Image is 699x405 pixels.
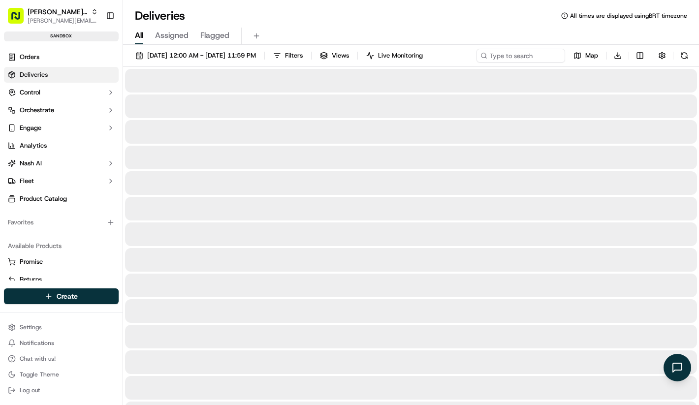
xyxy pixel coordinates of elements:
[4,254,119,270] button: Promise
[4,67,119,83] a: Deliveries
[20,194,67,203] span: Product Catalog
[200,30,229,41] span: Flagged
[4,138,119,154] a: Analytics
[285,51,303,60] span: Filters
[4,272,119,287] button: Returns
[269,49,307,62] button: Filters
[20,106,54,115] span: Orchestrate
[316,49,353,62] button: Views
[4,31,119,41] div: sandbox
[8,275,115,284] a: Returns
[4,120,119,136] button: Engage
[147,51,256,60] span: [DATE] 12:00 AM - [DATE] 11:59 PM
[362,49,427,62] button: Live Monitoring
[4,173,119,189] button: Fleet
[20,124,41,132] span: Engage
[4,352,119,366] button: Chat with us!
[57,291,78,301] span: Create
[20,159,42,168] span: Nash AI
[378,51,423,60] span: Live Monitoring
[4,320,119,334] button: Settings
[20,177,34,186] span: Fleet
[20,275,42,284] span: Returns
[477,49,565,62] input: Type to search
[20,323,42,331] span: Settings
[4,336,119,350] button: Notifications
[20,53,39,62] span: Orders
[155,30,189,41] span: Assigned
[4,4,102,28] button: [PERSON_NAME] Org[PERSON_NAME][EMAIL_ADDRESS][DOMAIN_NAME]
[8,257,115,266] a: Promise
[20,371,59,378] span: Toggle Theme
[4,85,119,100] button: Control
[28,7,87,17] button: [PERSON_NAME] Org
[131,49,260,62] button: [DATE] 12:00 AM - [DATE] 11:59 PM
[20,386,40,394] span: Log out
[4,368,119,381] button: Toggle Theme
[570,12,687,20] span: All times are displayed using BRT timezone
[569,49,603,62] button: Map
[20,257,43,266] span: Promise
[664,354,691,381] button: Open chat
[4,156,119,171] button: Nash AI
[135,30,143,41] span: All
[4,102,119,118] button: Orchestrate
[4,191,119,207] a: Product Catalog
[332,51,349,60] span: Views
[28,17,98,25] button: [PERSON_NAME][EMAIL_ADDRESS][DOMAIN_NAME]
[20,355,56,363] span: Chat with us!
[135,8,185,24] h1: Deliveries
[4,238,119,254] div: Available Products
[585,51,598,60] span: Map
[20,88,40,97] span: Control
[4,288,119,304] button: Create
[20,141,47,150] span: Analytics
[4,215,119,230] div: Favorites
[4,383,119,397] button: Log out
[4,49,119,65] a: Orders
[20,339,54,347] span: Notifications
[677,49,691,62] button: Refresh
[20,70,48,79] span: Deliveries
